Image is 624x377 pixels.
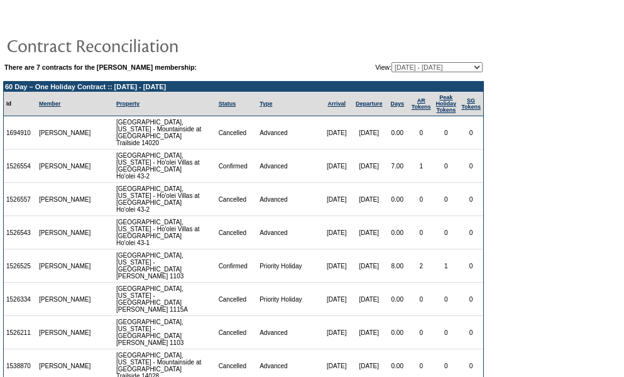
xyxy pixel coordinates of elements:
td: [PERSON_NAME] [36,216,94,249]
td: [DATE] [320,150,352,183]
td: 8.00 [386,249,409,283]
td: Cancelled [216,116,258,150]
td: Priority Holiday [257,283,320,316]
td: 1526211 [4,316,36,349]
img: pgTtlContractReconciliation.gif [6,33,258,58]
td: [GEOGRAPHIC_DATA], [US_STATE] - [GEOGRAPHIC_DATA] [PERSON_NAME] 1115A [114,283,216,316]
td: [PERSON_NAME] [36,249,94,283]
a: Status [219,101,236,107]
td: 1694910 [4,116,36,150]
td: 0.00 [386,316,409,349]
td: 0 [434,316,459,349]
td: [PERSON_NAME] [36,150,94,183]
a: Property [116,101,140,107]
td: [GEOGRAPHIC_DATA], [US_STATE] - [GEOGRAPHIC_DATA] [PERSON_NAME] 1103 [114,316,216,349]
td: Advanced [257,183,320,216]
td: Id [4,92,36,116]
td: Confirmed [216,150,258,183]
td: 1526557 [4,183,36,216]
td: 0.00 [386,283,409,316]
td: Cancelled [216,183,258,216]
td: [GEOGRAPHIC_DATA], [US_STATE] - Ho'olei Villas at [GEOGRAPHIC_DATA] Ho'olei 43-2 [114,150,216,183]
td: [DATE] [320,216,352,249]
td: 0 [459,183,483,216]
td: 60 Day – One Holiday Contract :: [DATE] - [DATE] [4,82,483,92]
td: 0 [434,216,459,249]
td: 0 [434,183,459,216]
td: 0 [409,283,434,316]
td: 0 [434,283,459,316]
td: 1 [434,249,459,283]
td: [DATE] [353,150,386,183]
a: Peak HolidayTokens [436,94,457,113]
td: 0 [434,116,459,150]
td: Confirmed [216,249,258,283]
td: 0.00 [386,116,409,150]
td: 0 [409,183,434,216]
td: Priority Holiday [257,249,320,283]
a: Type [260,101,272,107]
td: [GEOGRAPHIC_DATA], [US_STATE] - Ho'olei Villas at [GEOGRAPHIC_DATA] Ho'olei 43-1 [114,216,216,249]
td: 0 [459,283,483,316]
td: Advanced [257,150,320,183]
td: [DATE] [320,116,352,150]
td: [DATE] [320,249,352,283]
td: 2 [409,249,434,283]
td: [GEOGRAPHIC_DATA], [US_STATE] - Mountainside at [GEOGRAPHIC_DATA] Trailside 14020 [114,116,216,150]
td: 0 [459,249,483,283]
a: ARTokens [412,97,431,110]
td: [PERSON_NAME] [36,316,94,349]
td: Advanced [257,316,320,349]
td: 1526334 [4,283,36,316]
td: 1 [409,150,434,183]
a: Arrival [327,101,346,107]
td: [DATE] [320,183,352,216]
td: 0 [434,150,459,183]
a: Member [39,101,61,107]
td: [GEOGRAPHIC_DATA], [US_STATE] - Ho'olei Villas at [GEOGRAPHIC_DATA] Ho'olei 43-2 [114,183,216,216]
td: [DATE] [320,283,352,316]
td: 0.00 [386,183,409,216]
td: 1526543 [4,216,36,249]
td: [DATE] [353,316,386,349]
td: 0 [459,116,483,150]
td: 0 [409,116,434,150]
td: [DATE] [320,316,352,349]
td: Cancelled [216,216,258,249]
td: 0.00 [386,216,409,249]
a: Days [390,101,404,107]
td: View: [312,62,483,72]
td: [GEOGRAPHIC_DATA], [US_STATE] - [GEOGRAPHIC_DATA] [PERSON_NAME] 1103 [114,249,216,283]
td: 0 [459,316,483,349]
td: [DATE] [353,216,386,249]
td: [PERSON_NAME] [36,116,94,150]
td: Cancelled [216,316,258,349]
td: 7.00 [386,150,409,183]
td: [DATE] [353,116,386,150]
td: 0 [459,150,483,183]
td: [DATE] [353,249,386,283]
td: [PERSON_NAME] [36,183,94,216]
td: [DATE] [353,283,386,316]
td: Advanced [257,216,320,249]
td: [PERSON_NAME] [36,283,94,316]
td: 0 [409,216,434,249]
td: Advanced [257,116,320,150]
a: Departure [356,101,383,107]
td: [DATE] [353,183,386,216]
a: SGTokens [461,97,481,110]
b: There are 7 contracts for the [PERSON_NAME] membership: [4,63,197,71]
td: 0 [409,316,434,349]
td: 0 [459,216,483,249]
td: 1526525 [4,249,36,283]
td: Cancelled [216,283,258,316]
td: 1526554 [4,150,36,183]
